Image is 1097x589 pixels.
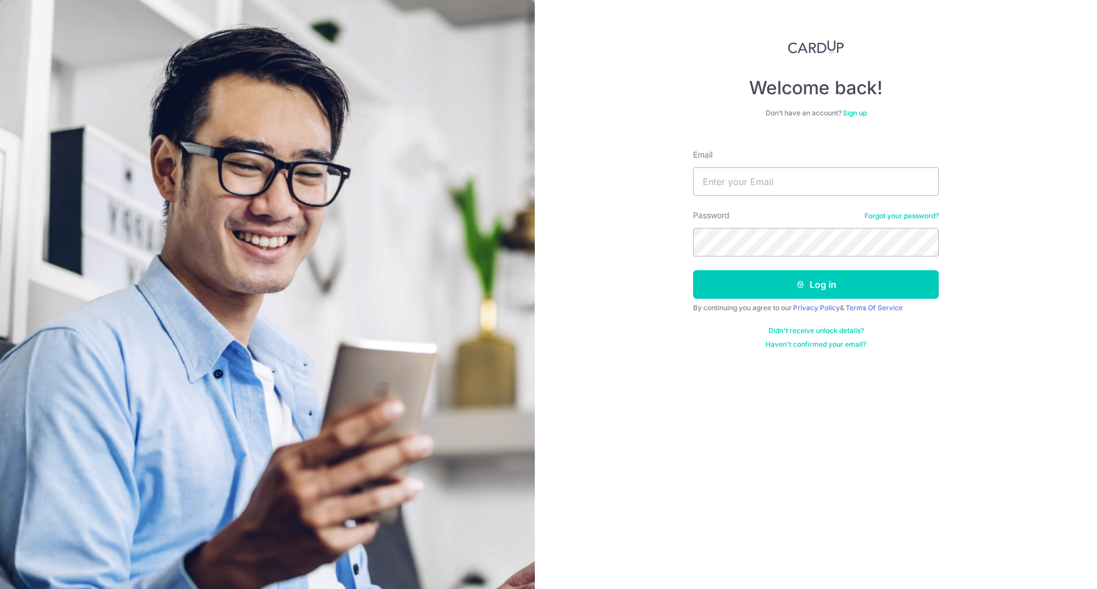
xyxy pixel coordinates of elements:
div: Don’t have an account? [693,109,939,118]
h4: Welcome back! [693,77,939,99]
img: CardUp Logo [788,40,844,54]
label: Email [693,149,712,161]
label: Password [693,210,730,221]
a: Terms Of Service [846,303,903,312]
button: Log in [693,270,939,299]
div: By continuing you agree to our & [693,303,939,312]
a: Forgot your password? [864,211,939,221]
input: Enter your Email [693,167,939,196]
a: Privacy Policy [793,303,840,312]
a: Didn't receive unlock details? [768,326,864,335]
a: Haven't confirmed your email? [766,340,866,349]
a: Sign up [843,109,867,117]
